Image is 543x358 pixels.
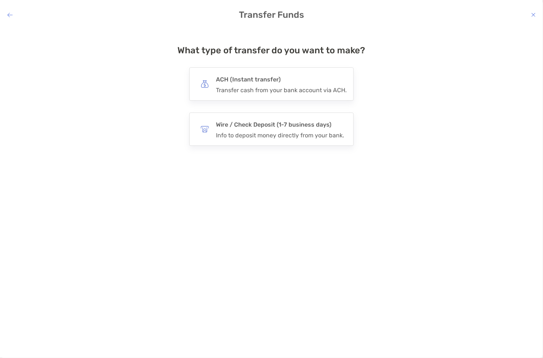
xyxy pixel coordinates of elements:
h4: Wire / Check Deposit (1-7 business days) [216,120,344,130]
img: button icon [201,80,209,88]
img: button icon [201,125,209,133]
h4: ACH (Instant transfer) [216,74,347,85]
h4: What type of transfer do you want to make? [178,45,366,56]
div: Transfer cash from your bank account via ACH. [216,87,347,94]
div: Info to deposit money directly from your bank. [216,132,344,139]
